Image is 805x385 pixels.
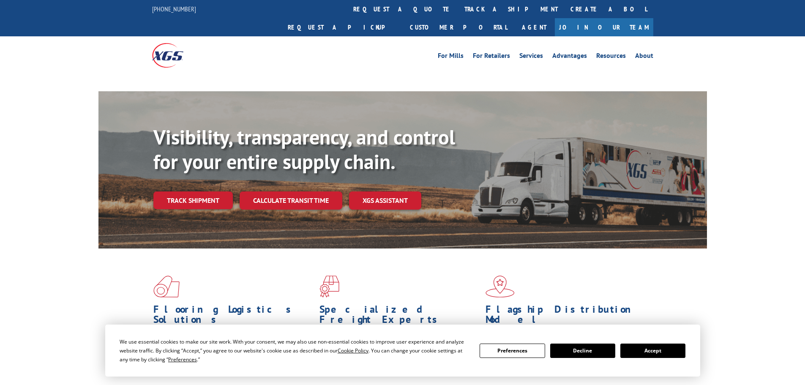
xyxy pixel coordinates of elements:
[552,52,587,62] a: Advantages
[620,344,685,358] button: Accept
[153,191,233,209] a: Track shipment
[153,304,313,329] h1: Flooring Logistics Solutions
[519,52,543,62] a: Services
[513,18,555,36] a: Agent
[438,52,464,62] a: For Mills
[120,337,469,364] div: We use essential cookies to make our site work. With your consent, we may also use non-essential ...
[153,276,180,298] img: xgs-icon-total-supply-chain-intelligence-red
[480,344,545,358] button: Preferences
[153,124,455,175] b: Visibility, transparency, and control for your entire supply chain.
[473,52,510,62] a: For Retailers
[319,276,339,298] img: xgs-icon-focused-on-flooring-red
[319,304,479,329] h1: Specialized Freight Experts
[105,325,700,377] div: Cookie Consent Prompt
[555,18,653,36] a: Join Our Team
[635,52,653,62] a: About
[486,304,645,329] h1: Flagship Distribution Model
[550,344,615,358] button: Decline
[168,356,197,363] span: Preferences
[596,52,626,62] a: Resources
[486,276,515,298] img: xgs-icon-flagship-distribution-model-red
[349,191,421,210] a: XGS ASSISTANT
[281,18,404,36] a: Request a pickup
[338,347,368,354] span: Cookie Policy
[152,5,196,13] a: [PHONE_NUMBER]
[240,191,342,210] a: Calculate transit time
[404,18,513,36] a: Customer Portal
